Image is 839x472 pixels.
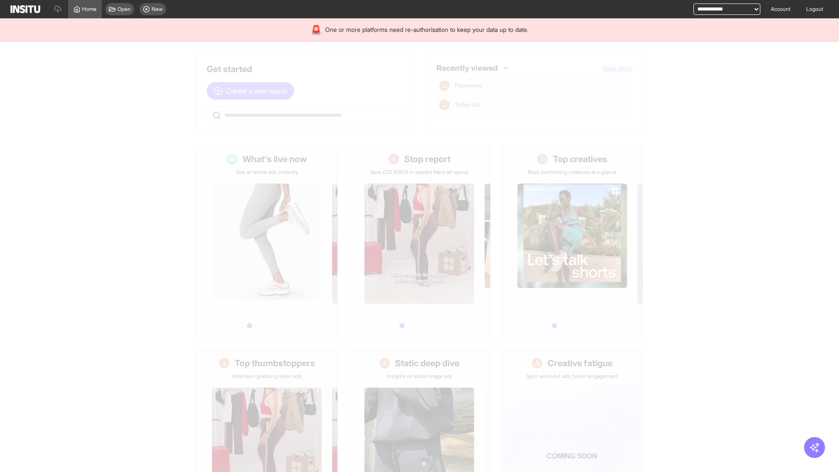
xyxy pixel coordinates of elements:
[118,6,131,13] span: Open
[152,6,163,13] span: New
[10,5,40,13] img: Logo
[311,24,322,36] div: 🚨
[82,6,97,13] span: Home
[325,25,528,34] span: One or more platforms need re-authorisation to keep your data up to date.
